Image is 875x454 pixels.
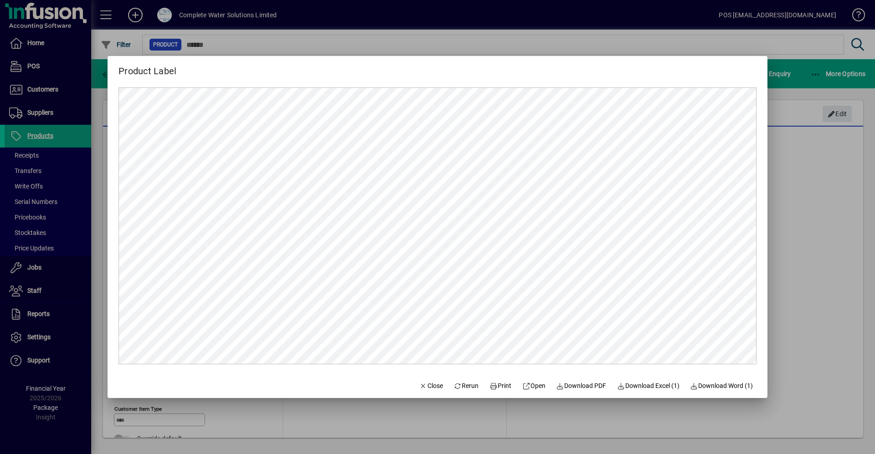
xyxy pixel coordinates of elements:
button: Close [416,378,447,394]
a: Download PDF [553,378,610,394]
a: Open [519,378,549,394]
button: Download Excel (1) [613,378,683,394]
span: Close [419,381,443,391]
span: Open [522,381,546,391]
span: Download Word (1) [690,381,753,391]
span: Download Excel (1) [617,381,679,391]
span: Rerun [454,381,479,391]
h2: Product Label [108,56,187,78]
span: Download PDF [556,381,607,391]
button: Print [486,378,515,394]
span: Print [489,381,511,391]
button: Download Word (1) [687,378,757,394]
